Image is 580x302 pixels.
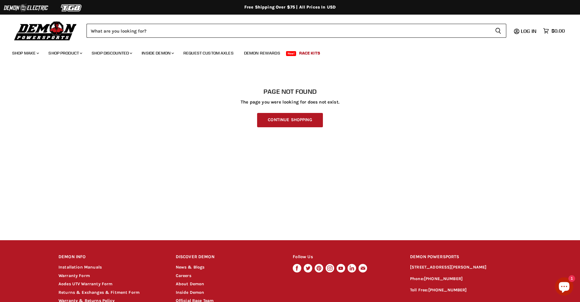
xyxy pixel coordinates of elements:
a: News & Blogs [176,265,205,270]
form: Product [87,24,506,38]
span: New! [286,51,296,56]
a: Returns & Exchanges & Fitment Form [58,290,140,295]
a: Aodes UTV Warranty Form [58,281,112,286]
h1: Page not found [58,88,522,95]
a: Inside Demon [137,47,178,59]
a: Continue Shopping [257,113,323,127]
img: Demon Powersports [12,20,79,41]
div: Free Shipping Over $75 | All Prices In USD [46,5,534,10]
a: Shop Make [8,47,43,59]
a: Log in [518,28,540,34]
h2: DEMON POWERSPORTS [410,250,522,264]
p: [STREET_ADDRESS][PERSON_NAME] [410,264,522,271]
ul: Main menu [8,44,563,59]
h2: DEMON INFO [58,250,164,264]
a: Race Kits [295,47,325,59]
p: Phone: [410,276,522,283]
inbox-online-store-chat: Shopify online store chat [553,277,575,297]
a: [PHONE_NUMBER] [424,276,463,281]
span: $0.00 [551,28,565,34]
button: Search [490,24,506,38]
h2: DISCOVER DEMON [176,250,281,264]
a: Shop Discounted [87,47,136,59]
img: Demon Electric Logo 2 [3,2,49,14]
a: Inside Demon [176,290,204,295]
a: Warranty Form [58,273,90,278]
a: [PHONE_NUMBER] [428,287,467,293]
a: Demon Rewards [239,47,285,59]
a: Request Custom Axles [179,47,238,59]
a: Shop Product [44,47,86,59]
p: The page you were looking for does not exist. [58,100,522,105]
a: $0.00 [540,26,568,35]
img: TGB Logo 2 [49,2,94,14]
h2: Follow Us [293,250,398,264]
a: Careers [176,273,191,278]
input: Search [87,24,490,38]
span: Log in [521,28,536,34]
p: Toll Free: [410,287,522,294]
a: Installation Manuals [58,265,102,270]
a: About Demon [176,281,204,286]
